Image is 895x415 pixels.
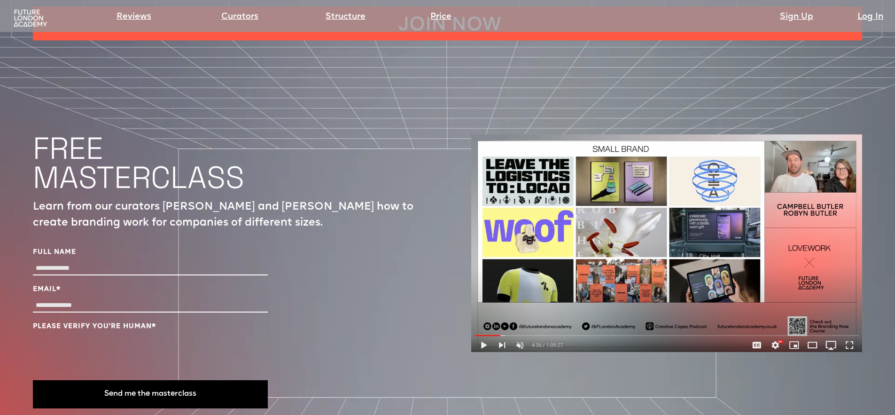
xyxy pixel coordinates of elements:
[117,10,151,23] a: Reviews
[221,10,258,23] a: Curators
[780,10,813,23] a: Sign Up
[33,380,268,408] button: Send me the masterclass
[430,10,451,23] a: Price
[326,10,366,23] a: Structure
[33,322,268,331] label: Please verify you’re human
[857,10,883,23] a: Log In
[33,336,176,373] iframe: reCAPTCHA
[33,134,244,192] h1: FREE MASTERCLASS
[33,285,268,294] label: Email
[33,199,424,231] p: Learn from our curators [PERSON_NAME] and [PERSON_NAME] how to create branding work for companies...
[33,248,268,257] label: Full Name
